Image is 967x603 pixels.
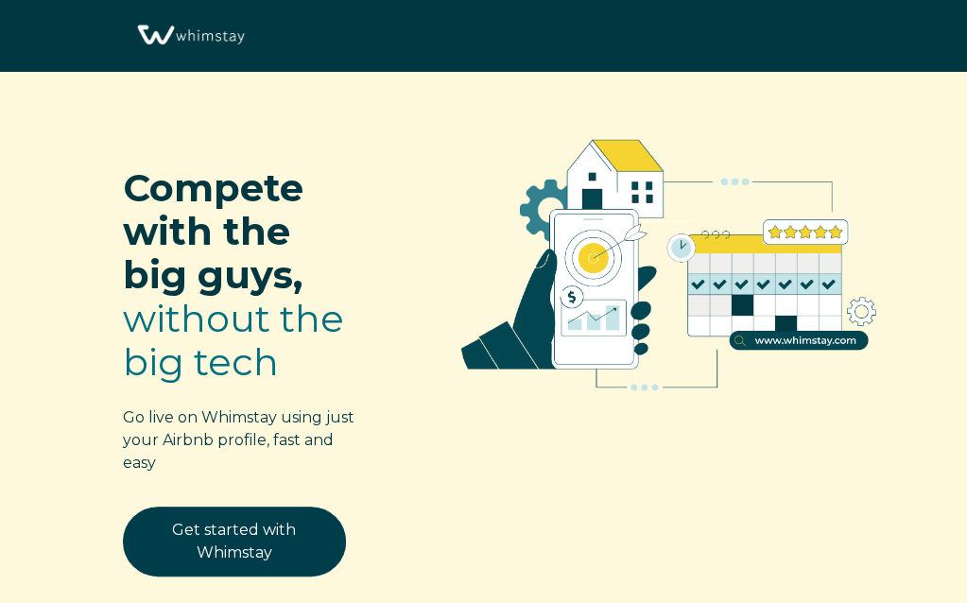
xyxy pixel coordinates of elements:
[123,408,354,472] span: Go live on Whimstay using just your Airbnb profile, fast and easy
[123,295,344,385] span: without the big tech
[132,6,248,65] img: Whimstay Logo-02 1
[123,507,346,577] a: Get started with Whimstay
[123,164,303,298] span: Compete with the big guys,
[427,100,910,417] img: RBO Ilustrations-02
